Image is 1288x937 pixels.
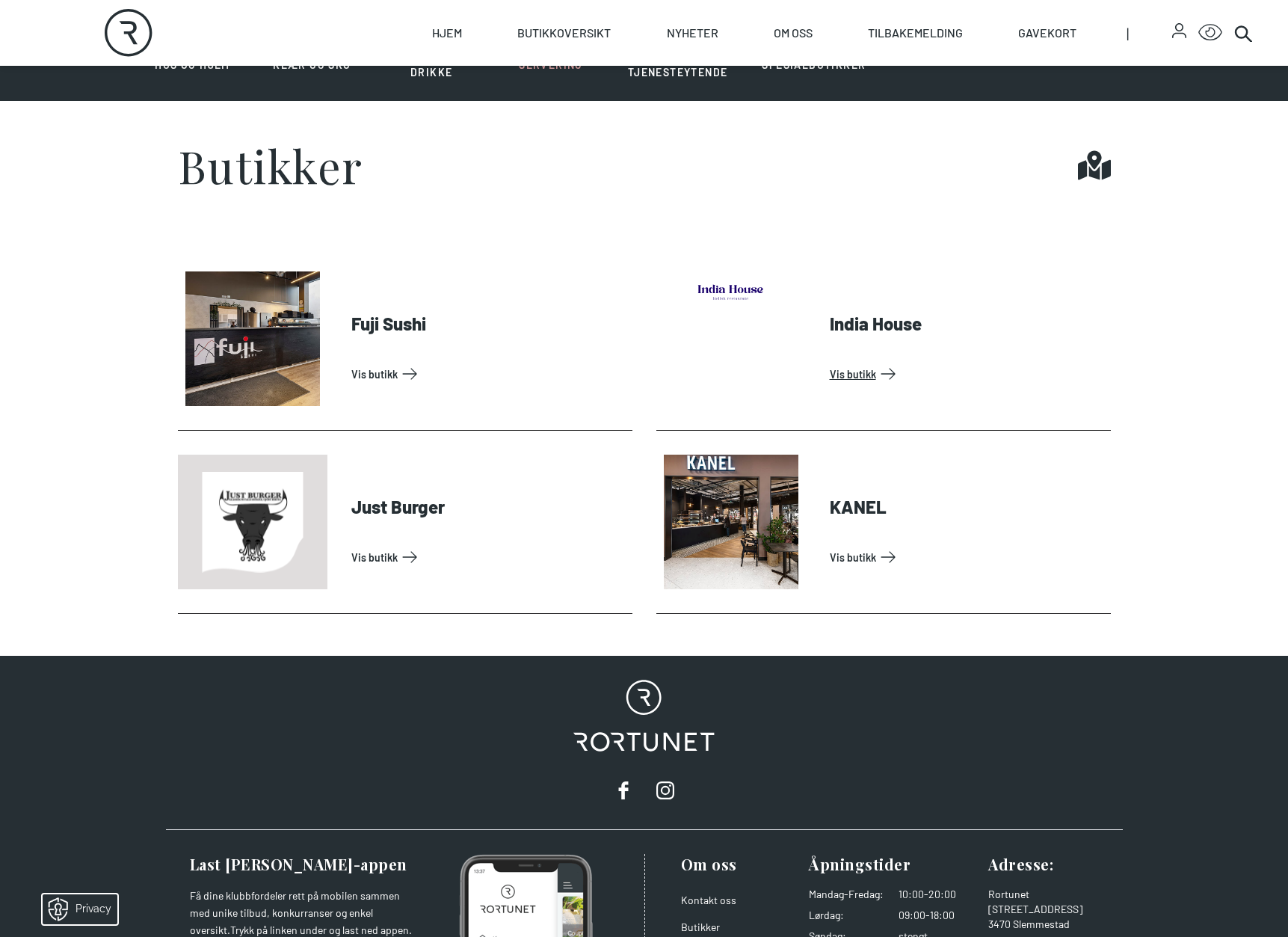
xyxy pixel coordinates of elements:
[809,887,884,902] dt: Mandag - Fredag :
[608,775,638,805] a: facebook
[681,854,798,875] h3: Om oss
[351,362,626,386] a: Vis Butikk: Fuji Sushi
[155,58,229,71] span: Hus og hjem
[988,918,1011,930] span: 3470
[178,143,363,188] h1: Butikker
[1013,918,1070,930] span: Slemmestad
[809,854,976,875] h3: Åpningstider
[681,921,720,933] a: Butikker
[190,854,414,875] h3: Last [PERSON_NAME]-appen
[650,775,680,805] a: instagram
[519,58,583,71] span: Servering
[988,902,1105,917] div: [STREET_ADDRESS]
[681,894,736,906] a: Kontakt oss
[988,887,1105,902] div: Rortunet
[273,58,351,71] span: Klær og sko
[830,545,1105,569] a: Vis Butikk: KANEL
[899,908,976,923] dd: 09:00-18:00
[15,889,137,930] iframe: Manage Preferences
[762,58,866,71] span: Spesialbutikker
[351,545,626,569] a: Vis Butikk: Just Burger
[899,887,976,902] dd: 10:00-20:00
[809,908,884,923] dt: Lørdag :
[1198,21,1222,45] button: Open Accessibility Menu
[988,854,1105,875] h3: Adresse :
[830,362,1105,386] a: Vis Butikk: India House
